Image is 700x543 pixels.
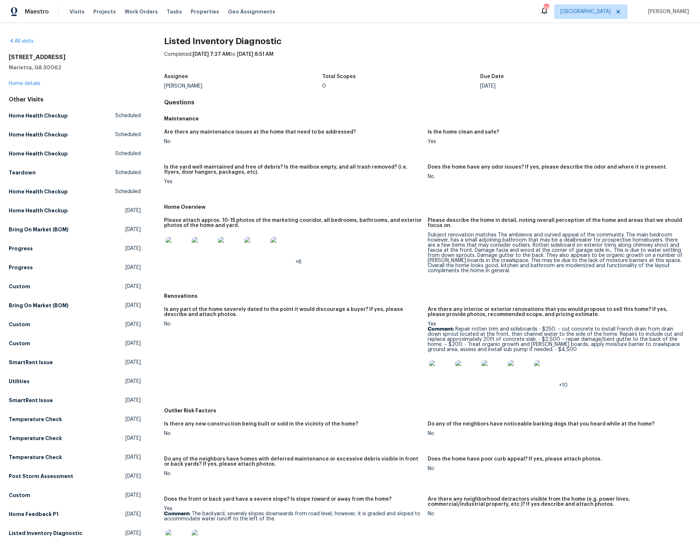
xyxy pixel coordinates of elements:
h5: Home Health Checkup [9,131,68,138]
span: [DATE] [125,378,141,385]
a: Post Storm Assessment[DATE] [9,470,141,483]
h5: Bring On Market (BOM) [9,302,69,309]
h5: Total Scopes [322,74,356,79]
h5: Marietta, GA 30062 [9,64,141,71]
div: Yes [428,321,685,388]
div: [PERSON_NAME] [164,84,322,89]
span: [DATE] [125,359,141,366]
h5: Does the front or back yard have a severe slope? Is slope toward or away from the home? [164,497,392,502]
h5: Is the yard well-maintained and free of debris? Is the mailbox empty, and all trash removed? (i.e... [164,165,422,175]
h5: Utilities [9,378,30,385]
a: Home Health CheckupScheduled [9,109,141,122]
div: No [164,139,422,144]
h5: Is any part of the home severely dated to the point it would discourage a buyer? If yes, please d... [164,307,422,317]
a: Temperature Check[DATE] [9,413,141,426]
a: Utilities[DATE] [9,375,141,388]
b: Comment: [164,511,190,516]
span: Visits [70,8,85,15]
h5: Custom [9,321,30,328]
div: No [428,431,685,436]
h5: Temperature Check [9,435,62,442]
p: The backyard, severely slopes downwards from road level, however, it is graded and sloped to acco... [164,511,422,521]
span: [DATE] [125,435,141,442]
a: Custom[DATE] [9,318,141,331]
h5: Home Health Checkup [9,150,68,157]
span: Work Orders [125,8,158,15]
a: Home Health Checkup[DATE] [9,204,141,217]
h5: Custom [9,492,30,499]
a: Custom[DATE] [9,280,141,293]
span: [DATE] 7:27 AM [192,52,230,57]
a: Progress[DATE] [9,242,141,255]
h5: Custom [9,283,30,290]
div: No [428,466,685,471]
h5: Renovations [164,292,691,300]
h5: Temperature Check [9,416,62,423]
span: [DATE] [125,397,141,404]
a: TeardownScheduled [9,166,141,179]
h5: Maintenance [164,115,691,122]
h5: Assignee [164,74,188,79]
a: Bring On Market (BOM)[DATE] [9,299,141,312]
span: [DATE] [125,226,141,233]
p: Repair rotten trim and sideboards - $250. – cut concrete to install French drain from drain down ... [428,327,685,352]
span: [DATE] [125,511,141,518]
span: [DATE] [125,492,141,499]
h5: SmartRent Issue [9,359,53,366]
h5: Outlier Risk Factors [164,407,691,414]
div: [DATE] [480,84,638,89]
span: [PERSON_NAME] [645,8,689,15]
span: [DATE] [125,207,141,214]
h5: Home Overview [164,203,691,211]
span: [DATE] [125,529,141,537]
h5: Bring On Market (BOM) [9,226,69,233]
div: Yes [428,139,685,144]
a: Home Health CheckupScheduled [9,128,141,141]
span: Tasks [167,9,182,14]
span: [DATE] [125,340,141,347]
a: Listed Inventory Diagnostic[DATE] [9,527,141,540]
span: [DATE] [125,321,141,328]
a: Home Health CheckupScheduled [9,147,141,160]
div: No [164,471,422,476]
div: No [164,321,422,327]
a: Temperature Check[DATE] [9,432,141,445]
h5: Home Health Checkup [9,188,68,195]
b: Comment: [428,327,454,332]
span: [DATE] [125,302,141,309]
a: Home Feedback P1[DATE] [9,508,141,521]
span: [DATE] [125,264,141,271]
h5: Custom [9,340,30,347]
h2: [STREET_ADDRESS] [9,54,141,61]
h4: Questions [164,99,691,106]
span: +10 [559,383,568,388]
a: Custom[DATE] [9,337,141,350]
div: No [428,174,685,179]
span: Scheduled [115,169,141,176]
a: SmartRent Issue[DATE] [9,356,141,369]
h5: Is there any new construction being built or sold in the vicinity of the home? [164,421,358,427]
a: Custom[DATE] [9,489,141,502]
span: Scheduled [115,131,141,138]
span: [DATE] 8:51 AM [237,52,273,57]
span: [DATE] [125,454,141,461]
h5: Home Health Checkup [9,207,68,214]
h5: Please describe the home in detail, noting overall perception of the home and areas that we shoul... [428,218,685,228]
h5: Does the home have poor curb appeal? If yes, please attach photos. [428,457,602,462]
h5: Temperature Check [9,454,62,461]
h5: Do any of the neighbors have homes with deferred maintenance or excessive debris visible in front... [164,457,422,467]
div: Subject renovation matches The ambience and curved appeal of the community. The main bedroom howe... [428,232,685,273]
span: Scheduled [115,150,141,157]
span: Projects [93,8,116,15]
span: [GEOGRAPHIC_DATA] [560,8,611,15]
h5: Teardown [9,169,36,176]
h5: Is the home clean and safe? [428,130,499,135]
h5: Progress [9,245,33,252]
h5: Do any of the neighbors have noticeable barking dogs that you heard while at the home? [428,421,654,427]
h5: SmartRent Issue [9,397,53,404]
a: Home details [9,81,40,86]
h5: Are there any interior or exterior renovations that you would propose to sell this home? If yes, ... [428,307,685,317]
span: +8 [295,259,302,265]
span: Maestro [25,8,49,15]
h5: Home Feedback P1 [9,511,58,518]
